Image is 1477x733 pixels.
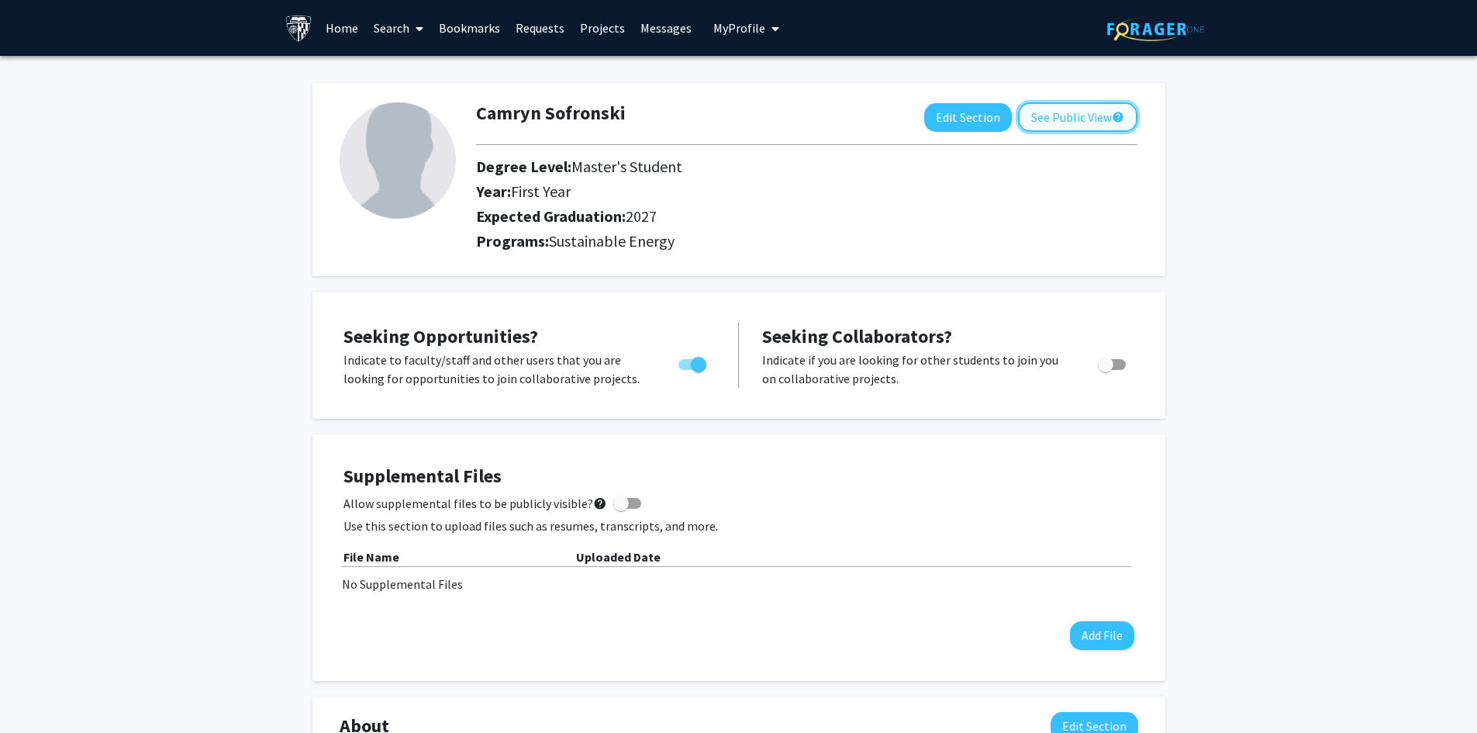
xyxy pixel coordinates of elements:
[343,549,399,565] b: File Name
[1092,351,1134,374] div: Toggle
[476,182,1004,201] h2: Year:
[924,103,1012,132] button: Edit Section
[12,663,66,721] iframe: Chat
[343,351,649,388] p: Indicate to faculty/staff and other users that you are looking for opportunities to join collabor...
[762,351,1068,388] p: Indicate if you are looking for other students to join you on collaborative projects.
[593,494,607,513] mat-icon: help
[762,324,952,348] span: Seeking Collaborators?
[626,206,657,226] span: 2027
[366,1,431,55] a: Search
[342,575,1136,593] div: No Supplemental Files
[633,1,699,55] a: Messages
[318,1,366,55] a: Home
[343,465,1134,488] h4: Supplemental Files
[476,102,626,125] h1: Camryn Sofronski
[549,231,675,251] span: Sustainable Energy
[476,232,1137,251] h2: Programs:
[1070,621,1134,650] button: Add File
[343,517,1134,535] p: Use this section to upload files such as resumes, transcripts, and more.
[476,207,1004,226] h2: Expected Graduation:
[576,549,661,565] b: Uploaded Date
[285,15,312,42] img: Johns Hopkins University Logo
[343,324,538,348] span: Seeking Opportunities?
[713,20,765,36] span: My Profile
[1107,17,1204,41] img: ForagerOne Logo
[1018,102,1137,132] button: See Public View
[340,102,456,219] img: Profile Picture
[343,494,607,513] span: Allow supplemental files to be publicly visible?
[511,182,571,201] span: First Year
[572,1,633,55] a: Projects
[672,351,715,374] div: Toggle
[476,157,1004,176] h2: Degree Level:
[571,157,682,176] span: Master's Student
[431,1,508,55] a: Bookmarks
[1112,108,1124,126] mat-icon: help
[508,1,572,55] a: Requests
